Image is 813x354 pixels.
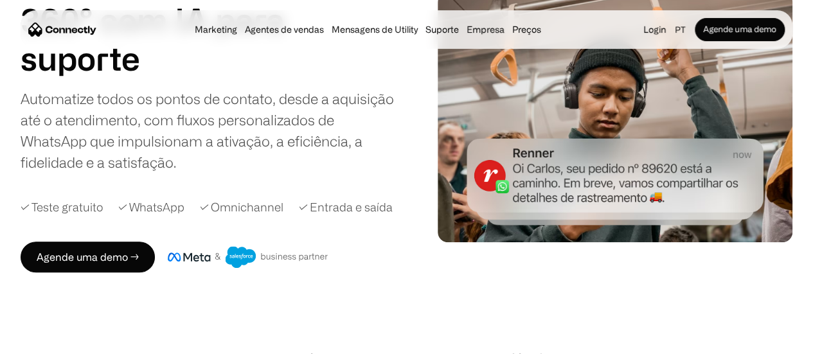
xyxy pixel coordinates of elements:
[328,24,422,35] a: Mensagens de Utility
[21,88,402,173] div: Automatize todos os pontos de contato, desde a aquisição até o atendimento, com fluxos personaliz...
[200,199,283,216] div: ✓ Omnichannel
[28,20,96,39] a: home
[463,21,508,39] div: Empresa
[21,39,316,78] h1: suporte
[467,21,505,39] div: Empresa
[21,39,316,78] div: carousel
[21,199,103,216] div: ✓ Teste gratuito
[21,242,155,272] a: Agende uma demo →
[168,246,328,268] img: Meta e crachá de parceiro de negócios do Salesforce.
[675,21,685,39] div: pt
[241,24,328,35] a: Agentes de vendas
[508,24,545,35] a: Preços
[13,330,77,350] aside: Language selected: Português (Brasil)
[670,21,695,39] div: pt
[191,24,241,35] a: Marketing
[118,199,184,216] div: ✓ WhatsApp
[639,21,670,39] a: Login
[299,199,393,216] div: ✓ Entrada e saída
[21,39,316,78] div: 2 of 4
[422,24,463,35] a: Suporte
[695,18,785,41] a: Agende uma demo
[26,332,77,350] ul: Language list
